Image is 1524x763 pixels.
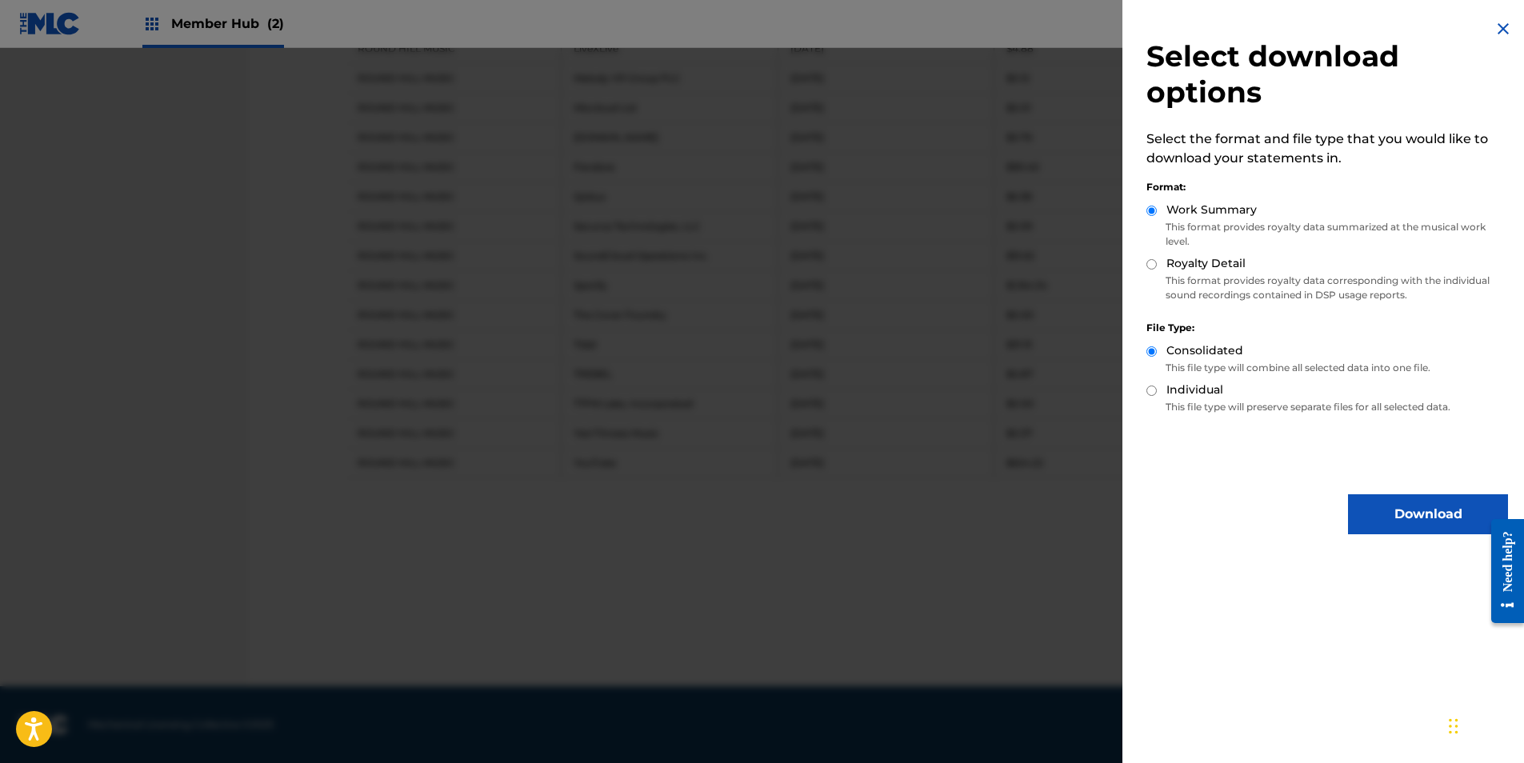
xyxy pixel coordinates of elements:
div: File Type: [1146,321,1508,335]
label: Royalty Detail [1166,255,1246,272]
span: Member Hub [171,14,284,33]
p: This format provides royalty data corresponding with the individual sound recordings contained in... [1146,274,1508,302]
label: Consolidated [1166,342,1243,359]
p: This format provides royalty data summarized at the musical work level. [1146,220,1508,249]
span: (2) [267,16,284,31]
p: This file type will combine all selected data into one file. [1146,361,1508,375]
label: Work Summary [1166,202,1257,218]
p: Select the format and file type that you would like to download your statements in. [1146,130,1508,168]
img: Top Rightsholders [142,14,162,34]
div: Format: [1146,180,1508,194]
img: MLC Logo [19,12,81,35]
div: Drag [1449,702,1458,750]
iframe: Chat Widget [1444,686,1524,763]
p: This file type will preserve separate files for all selected data. [1146,400,1508,414]
iframe: Resource Center [1479,507,1524,636]
label: Individual [1166,381,1223,398]
button: Download [1348,494,1508,534]
h2: Select download options [1146,38,1508,110]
